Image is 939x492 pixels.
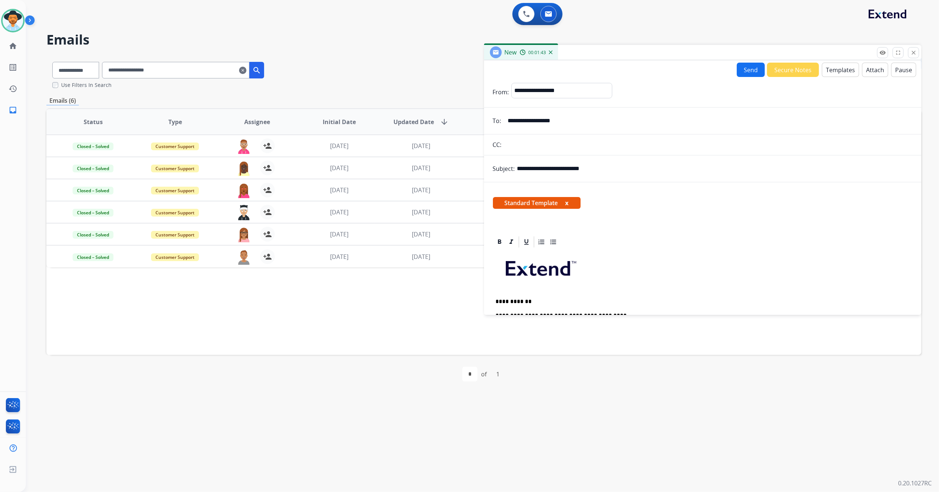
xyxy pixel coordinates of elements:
label: Use Filters In Search [61,81,112,89]
button: Send [737,63,765,77]
span: Assignee [244,117,270,126]
mat-icon: person_add [263,252,272,261]
button: Pause [891,63,916,77]
span: Closed – Solved [73,253,113,261]
span: [DATE] [412,142,430,150]
mat-icon: person_add [263,164,272,172]
span: [DATE] [330,230,348,238]
span: [DATE] [412,164,430,172]
span: Closed – Solved [73,143,113,150]
mat-icon: history [8,84,17,93]
span: Customer Support [151,143,199,150]
div: Bold [494,236,505,247]
span: Closed – Solved [73,165,113,172]
span: [DATE] [330,253,348,261]
mat-icon: remove_red_eye [879,49,886,56]
div: Bullet List [548,236,559,247]
mat-icon: list_alt [8,63,17,72]
img: agent-avatar [236,249,251,265]
span: Initial Date [323,117,356,126]
img: agent-avatar [236,227,251,242]
span: Closed – Solved [73,231,113,239]
p: To: [493,116,501,125]
span: Type [168,117,182,126]
span: Customer Support [151,231,199,239]
span: New [505,48,517,56]
span: [DATE] [330,142,348,150]
mat-icon: search [252,66,261,75]
mat-icon: close [910,49,917,56]
span: [DATE] [412,208,430,216]
mat-icon: arrow_downward [440,117,449,126]
span: Customer Support [151,187,199,194]
button: Attach [862,63,888,77]
div: Ordered List [536,236,547,247]
span: [DATE] [330,164,348,172]
mat-icon: person_add [263,208,272,217]
p: CC: [493,140,502,149]
mat-icon: clear [239,66,246,75]
div: 1 [490,367,505,382]
span: [DATE] [412,230,430,238]
span: Customer Support [151,209,199,217]
p: From: [493,88,509,96]
span: Closed – Solved [73,209,113,217]
img: agent-avatar [236,183,251,198]
mat-icon: person_add [263,141,272,150]
img: agent-avatar [236,161,251,176]
span: Status [84,117,103,126]
span: [DATE] [412,186,430,194]
img: agent-avatar [236,138,251,154]
button: Secure Notes [767,63,819,77]
mat-icon: fullscreen [895,49,901,56]
img: avatar [3,10,23,31]
span: Customer Support [151,253,199,261]
img: agent-avatar [236,205,251,220]
div: Underline [521,236,532,247]
div: of [481,370,487,379]
p: Subject: [493,164,515,173]
button: x [565,198,569,207]
span: [DATE] [412,253,430,261]
mat-icon: person_add [263,186,272,194]
span: Updated Date [393,117,434,126]
span: Standard Template [493,197,581,209]
p: Emails (6) [46,96,79,105]
span: [DATE] [330,186,348,194]
span: Customer Support [151,165,199,172]
button: Templates [822,63,859,77]
span: 00:01:43 [529,50,546,56]
mat-icon: home [8,42,17,50]
p: 0.20.1027RC [898,479,932,488]
h2: Emails [46,32,921,47]
mat-icon: person_add [263,230,272,239]
mat-icon: inbox [8,106,17,115]
span: Closed – Solved [73,187,113,194]
span: [DATE] [330,208,348,216]
div: Italic [506,236,517,247]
